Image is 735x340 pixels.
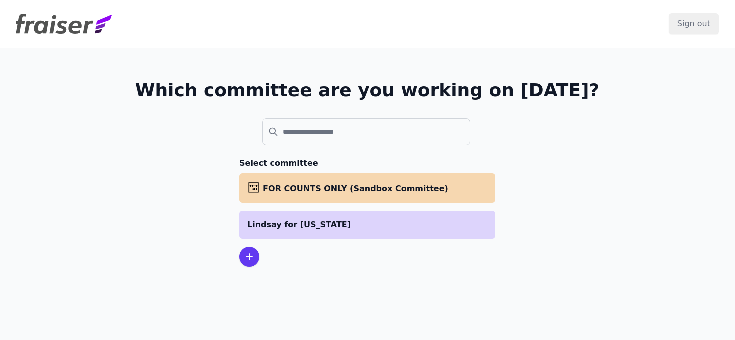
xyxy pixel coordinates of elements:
span: FOR COUNTS ONLY (Sandbox Committee) [263,184,448,193]
a: Lindsay for [US_STATE] [239,211,495,239]
h3: Select committee [239,157,495,169]
input: Sign out [669,13,719,34]
h1: Which committee are you working on [DATE]? [135,80,600,100]
a: FOR COUNTS ONLY (Sandbox Committee) [239,173,495,203]
p: Lindsay for [US_STATE] [247,219,487,231]
img: Fraiser Logo [16,14,112,34]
